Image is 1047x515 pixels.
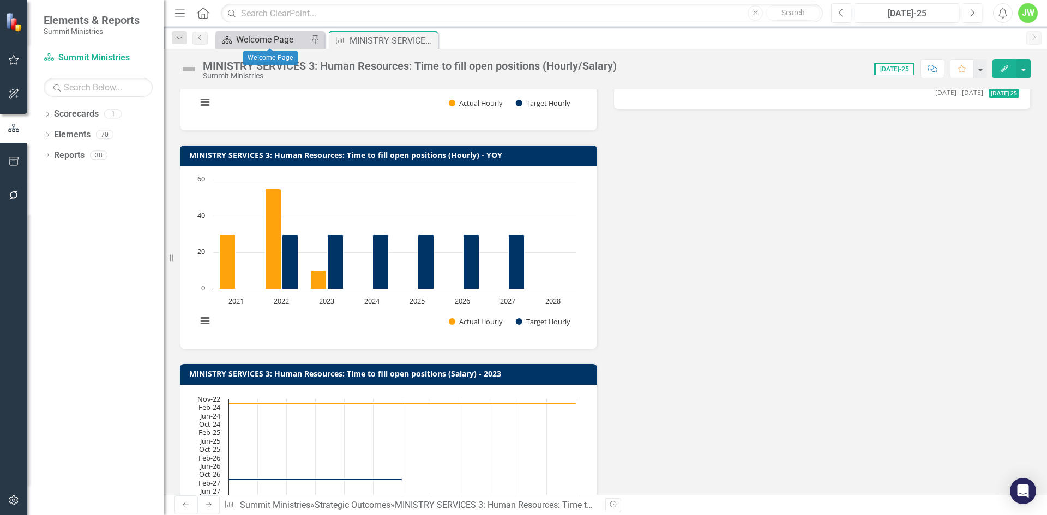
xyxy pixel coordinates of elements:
[44,52,153,64] a: Summit Ministries
[197,174,205,184] text: 60
[373,235,389,289] path: 2024, 30. Target Hourly.
[240,500,310,510] a: Summit Ministries
[189,369,592,378] h3: MINISTRY SERVICES 3: Human Resources: Time to fill open positions (Salary) - 2023
[364,296,380,306] text: 2024
[96,130,113,140] div: 70
[180,60,197,78] img: Not Defined
[220,235,236,289] path: 2021, 30. Actual Hourly.
[266,189,281,289] path: 2022, 55. Actual Hourly.
[199,469,220,479] text: Oct-26
[199,419,221,429] text: Oct-24
[218,33,308,46] a: Welcome Page
[350,34,435,47] div: MINISTRY SERVICES 3: Human Resources: Time to fill open positions (Hourly/Salary)
[500,296,515,306] text: 2027
[781,8,805,17] span: Search
[5,11,25,32] img: ClearPoint Strategy
[199,411,221,421] text: Jun-24
[328,235,344,289] path: 2023, 30. Target Hourly.
[197,394,220,404] text: Nov-22
[516,317,571,326] button: Show Target Hourly
[229,403,402,404] path: 2023, 60. Target Salary.
[189,151,592,159] h3: MINISTRY SERVICES 3: Human Resources: Time to fill open positions (Hourly) - YOY
[198,478,220,488] text: Feb-27
[197,95,213,110] button: View chart menu, Chart
[449,98,503,108] button: Show Actual Hourly
[319,296,334,306] text: 2023
[54,108,99,120] a: Scorecards
[418,235,434,289] path: 2025, 30. Target Hourly.
[221,4,823,23] input: Search ClearPoint...
[228,296,244,306] text: 2021
[315,500,390,510] a: Strategic Outcomes
[199,495,220,505] text: Oct-27
[201,283,205,293] text: 0
[198,453,220,463] text: Feb-26
[1010,478,1036,504] div: Open Intercom Messenger
[198,402,221,412] text: Feb-24
[282,235,298,289] path: 2022, 30. Target Hourly.
[44,27,140,35] small: Summit Ministries
[54,149,85,162] a: Reports
[224,499,597,512] div: » »
[464,235,479,289] path: 2026, 30. Target Hourly.
[311,271,327,289] path: 2023, 10. Actual Hourly.
[858,7,955,20] div: [DATE]-25
[54,129,91,141] a: Elements
[197,313,213,329] button: View chart menu, Chart
[44,14,140,27] span: Elements & Reports
[199,486,220,496] text: Jun-27
[90,150,107,160] div: 38
[855,3,959,23] button: [DATE]-25
[199,436,220,446] text: Jun-25
[874,63,914,75] span: [DATE]-25
[410,296,425,306] text: 2025
[191,174,581,338] svg: Interactive chart
[229,402,576,404] path: 2023, 120. Actual Salary.
[395,500,724,510] div: MINISTRY SERVICES 3: Human Resources: Time to fill open positions (Hourly/Salary)
[191,174,586,338] div: Chart. Highcharts interactive chart.
[44,78,153,97] input: Search Below...
[935,88,983,97] small: [DATE] - [DATE]
[1018,3,1038,23] button: JW
[989,89,1019,98] span: [DATE]-25
[197,246,205,256] text: 20
[203,60,617,72] div: MINISTRY SERVICES 3: Human Resources: Time to fill open positions (Hourly/Salary)
[203,72,617,80] div: Summit Ministries
[236,33,308,46] div: Welcome Page
[455,296,470,306] text: 2026
[199,461,220,471] text: Jun-26
[766,5,820,21] button: Search
[509,235,525,289] path: 2027, 30. Target Hourly.
[199,444,220,454] text: Oct-25
[104,110,122,119] div: 1
[198,427,220,437] text: Feb-25
[545,296,561,306] text: 2028
[229,478,402,480] path: 2026, 60. Target Salary.
[243,51,298,65] div: Welcome Page
[274,296,289,306] text: 2022
[516,98,571,108] button: Show Target Hourly
[197,210,205,220] text: 40
[449,317,503,326] button: Show Actual Hourly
